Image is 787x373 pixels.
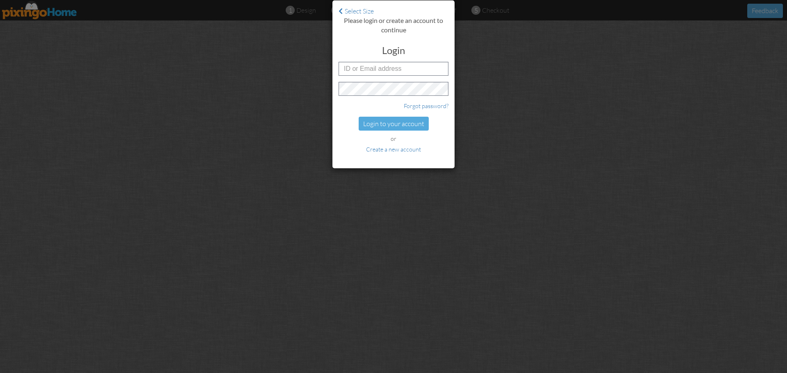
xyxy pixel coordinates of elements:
strong: Please login or create an account to continue [344,16,443,34]
a: Create a new account [366,146,421,153]
div: Login to your account [359,117,429,131]
a: Select Size [339,7,374,15]
div: or [339,135,448,143]
h3: Login [339,45,448,56]
a: Forgot password? [404,102,448,109]
input: ID or Email address [339,62,448,76]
